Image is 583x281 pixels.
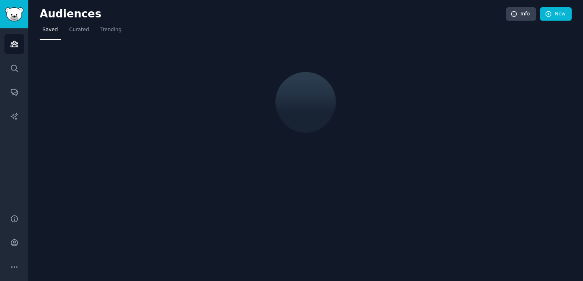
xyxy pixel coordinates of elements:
[540,7,572,21] a: New
[98,23,124,40] a: Trending
[40,8,506,21] h2: Audiences
[100,26,121,34] span: Trending
[66,23,92,40] a: Curated
[69,26,89,34] span: Curated
[40,23,61,40] a: Saved
[5,7,23,21] img: GummySearch logo
[506,7,536,21] a: Info
[43,26,58,34] span: Saved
